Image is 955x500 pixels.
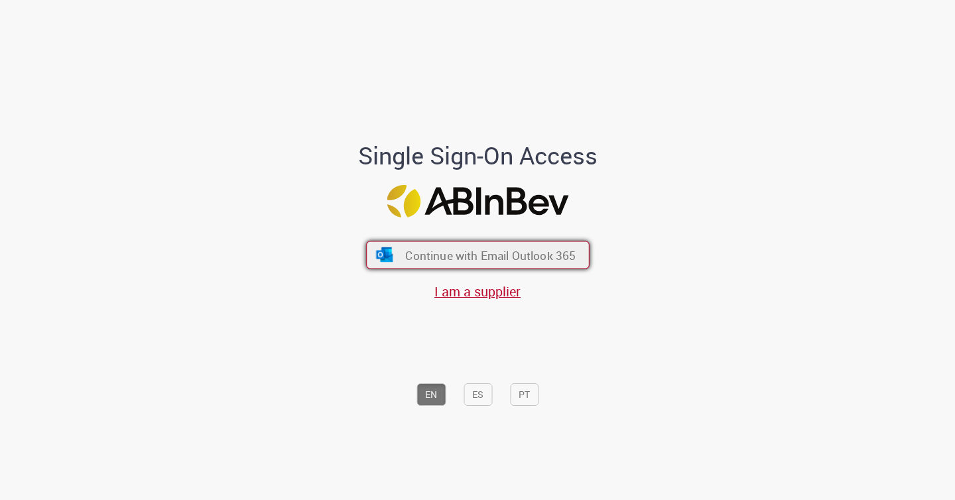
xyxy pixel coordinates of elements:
span: Continue with Email Outlook 365 [405,247,576,263]
img: ícone Azure/Microsoft 360 [375,247,394,262]
button: ES [464,383,492,406]
button: ícone Azure/Microsoft 360 Continue with Email Outlook 365 [366,241,590,269]
img: Logo ABInBev [387,185,568,218]
button: PT [510,383,539,406]
h1: Single Sign-On Access [294,143,662,169]
a: I am a supplier [434,282,521,300]
button: EN [416,383,446,406]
